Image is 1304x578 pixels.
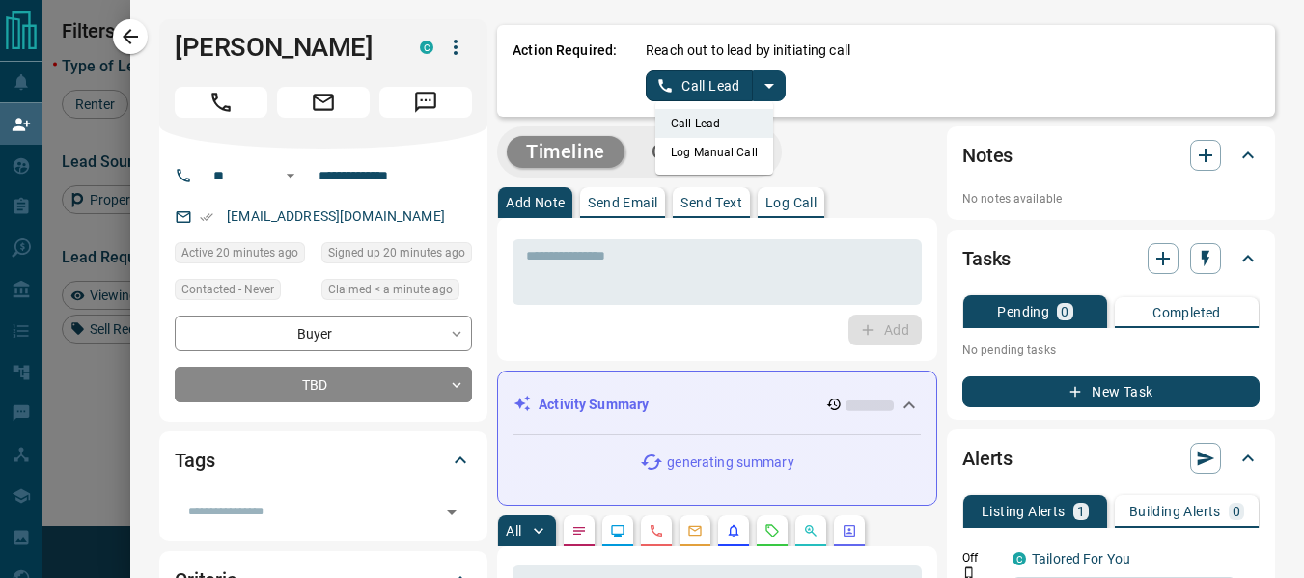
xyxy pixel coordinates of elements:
[321,279,472,306] div: Thu Aug 14 2025
[175,242,312,269] div: Thu Aug 14 2025
[687,523,703,538] svg: Emails
[962,190,1260,207] p: No notes available
[1013,552,1026,565] div: condos.ca
[1233,505,1240,518] p: 0
[655,109,773,138] li: Call Lead
[506,524,521,537] p: All
[646,70,753,101] button: Call Lead
[962,140,1013,171] h2: Notes
[175,445,214,476] h2: Tags
[1077,505,1085,518] p: 1
[227,208,445,224] a: [EMAIL_ADDRESS][DOMAIN_NAME]
[438,499,465,526] button: Open
[962,376,1260,407] button: New Task
[1152,306,1221,319] p: Completed
[175,316,472,351] div: Buyer
[277,87,370,118] span: Email
[680,196,742,209] p: Send Text
[175,367,472,402] div: TBD
[181,243,298,262] span: Active 20 minutes ago
[513,41,617,101] p: Action Required:
[571,523,587,538] svg: Notes
[962,336,1260,365] p: No pending tasks
[420,41,433,54] div: condos.ca
[962,235,1260,282] div: Tasks
[962,443,1013,474] h2: Alerts
[655,138,773,167] li: Log Manual Call
[997,305,1049,318] p: Pending
[513,387,921,423] div: Activity Summary
[764,523,780,538] svg: Requests
[962,243,1011,274] h2: Tasks
[646,70,786,101] div: split button
[803,523,818,538] svg: Opportunities
[726,523,741,538] svg: Listing Alerts
[610,523,625,538] svg: Lead Browsing Activity
[175,437,472,483] div: Tags
[328,280,453,299] span: Claimed < a minute ago
[982,505,1066,518] p: Listing Alerts
[175,32,391,63] h1: [PERSON_NAME]
[588,196,657,209] p: Send Email
[181,280,274,299] span: Contacted - Never
[1032,551,1130,566] a: Tailored For You
[667,453,793,473] p: generating summary
[962,435,1260,482] div: Alerts
[962,132,1260,179] div: Notes
[646,41,850,61] p: Reach out to lead by initiating call
[765,196,817,209] p: Log Call
[1129,505,1221,518] p: Building Alerts
[379,87,472,118] span: Message
[632,136,772,168] button: Campaigns
[200,210,213,224] svg: Email Verified
[507,136,624,168] button: Timeline
[539,395,649,415] p: Activity Summary
[321,242,472,269] div: Thu Aug 14 2025
[506,196,565,209] p: Add Note
[328,243,465,262] span: Signed up 20 minutes ago
[962,549,1001,566] p: Off
[175,87,267,118] span: Call
[649,523,664,538] svg: Calls
[279,164,302,187] button: Open
[842,523,857,538] svg: Agent Actions
[1061,305,1068,318] p: 0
